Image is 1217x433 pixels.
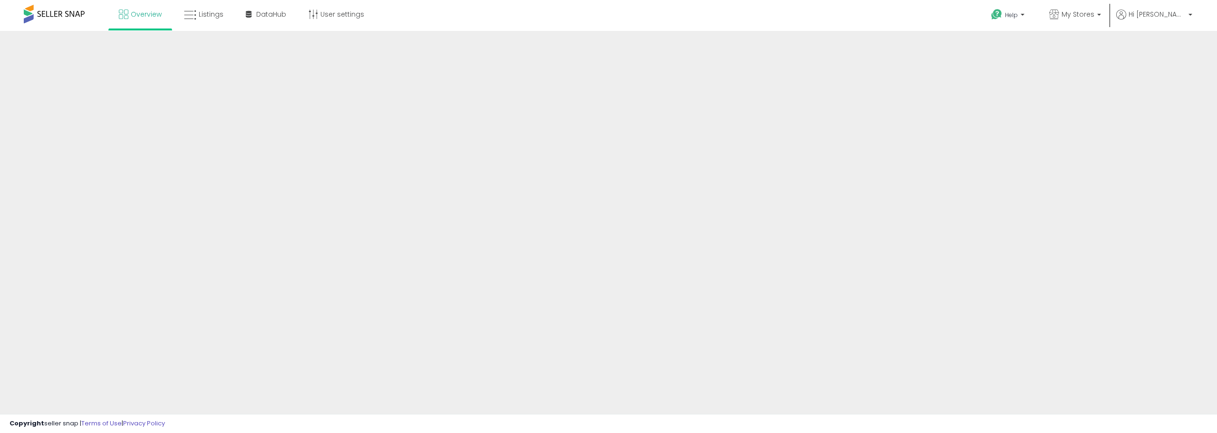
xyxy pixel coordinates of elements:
[123,419,165,428] a: Privacy Policy
[10,419,44,428] strong: Copyright
[1129,10,1186,19] span: Hi [PERSON_NAME]
[1116,10,1192,31] a: Hi [PERSON_NAME]
[1005,11,1018,19] span: Help
[131,10,162,19] span: Overview
[81,419,122,428] a: Terms of Use
[10,419,165,428] div: seller snap | |
[984,1,1034,31] a: Help
[991,9,1003,20] i: Get Help
[256,10,286,19] span: DataHub
[199,10,223,19] span: Listings
[1062,10,1094,19] span: My Stores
